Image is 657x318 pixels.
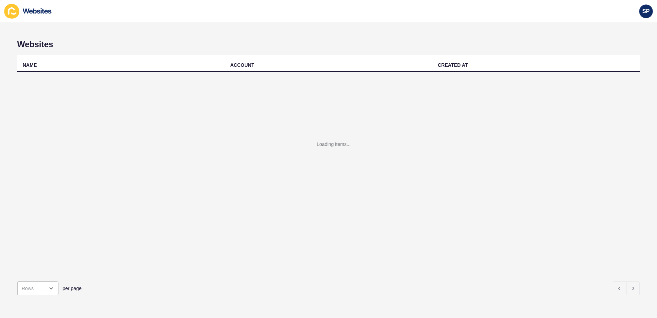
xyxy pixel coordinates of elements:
[642,8,649,15] span: SP
[17,40,640,49] h1: Websites
[63,285,81,292] span: per page
[230,62,254,68] div: ACCOUNT
[17,282,58,295] div: open menu
[23,62,37,68] div: NAME
[438,62,468,68] div: CREATED AT
[317,141,351,148] div: Loading items...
